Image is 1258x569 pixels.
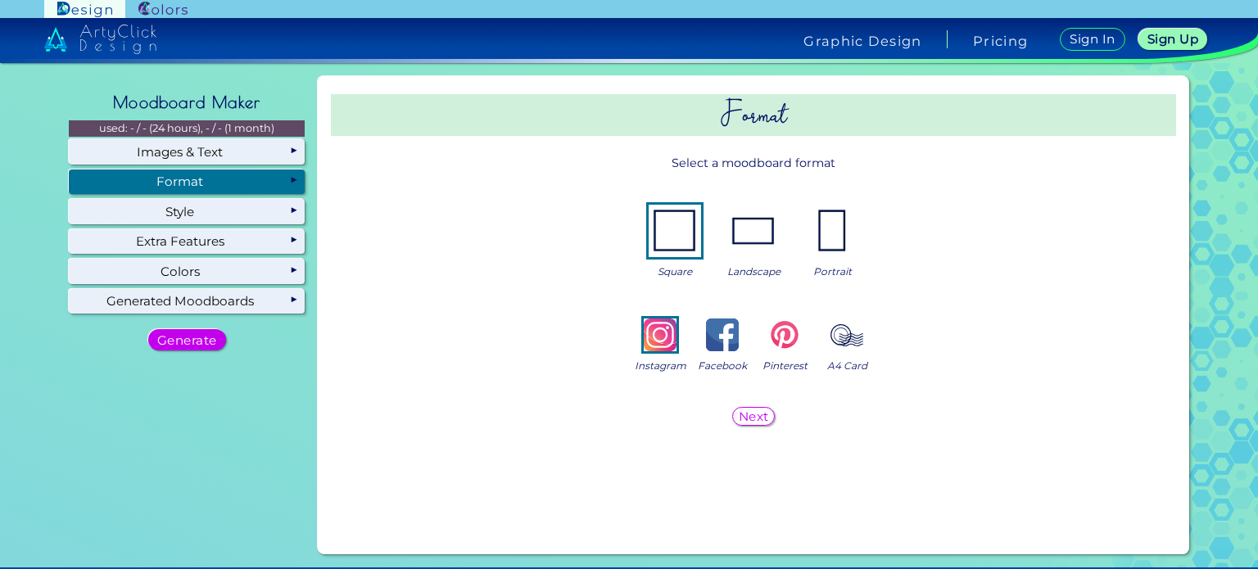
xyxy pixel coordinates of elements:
h5: Sign Up [1150,34,1196,45]
span: A4 Card [827,358,867,373]
h2: Format [331,94,1176,136]
img: icon_stamp.svg [830,318,863,351]
img: ex-mb-format-1.jpg [727,205,780,257]
h2: Moodboard Maker [105,84,269,120]
h5: Sign In [1072,34,1113,45]
span: Pinterest [762,358,808,373]
p: used: - / - (24 hours), - / - (1 month) [69,120,305,137]
a: Pricing [973,34,1028,47]
span: Instagram [635,358,686,373]
h4: Graphic Design [803,34,921,47]
div: Images & Text [69,139,305,164]
div: Generated Moodboards [69,289,305,314]
img: artyclick_design_logo_white_combined_path.svg [44,25,157,54]
img: ArtyClick Colors logo [138,2,188,17]
img: ex-mb-format-2.jpg [806,205,858,257]
img: icon_pinterest_color.svg [768,318,801,351]
div: Extra Features [69,229,305,254]
h5: Next [740,410,767,422]
a: Sign In [1063,29,1122,50]
img: ex-mb-format-0.jpg [649,205,701,257]
img: icon_fb_color.svg [706,318,739,351]
a: Sign Up [1142,29,1204,49]
span: Square [658,264,692,279]
p: Select a moodboard format [331,148,1176,178]
div: Style [69,199,305,224]
div: Colors [69,259,305,283]
span: Landscape [727,264,781,279]
img: icon_ig_color.svg [644,318,677,351]
div: Format [69,169,305,194]
span: Portrait [813,264,852,279]
span: Facebook [698,358,747,373]
h5: Generate [161,334,214,345]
